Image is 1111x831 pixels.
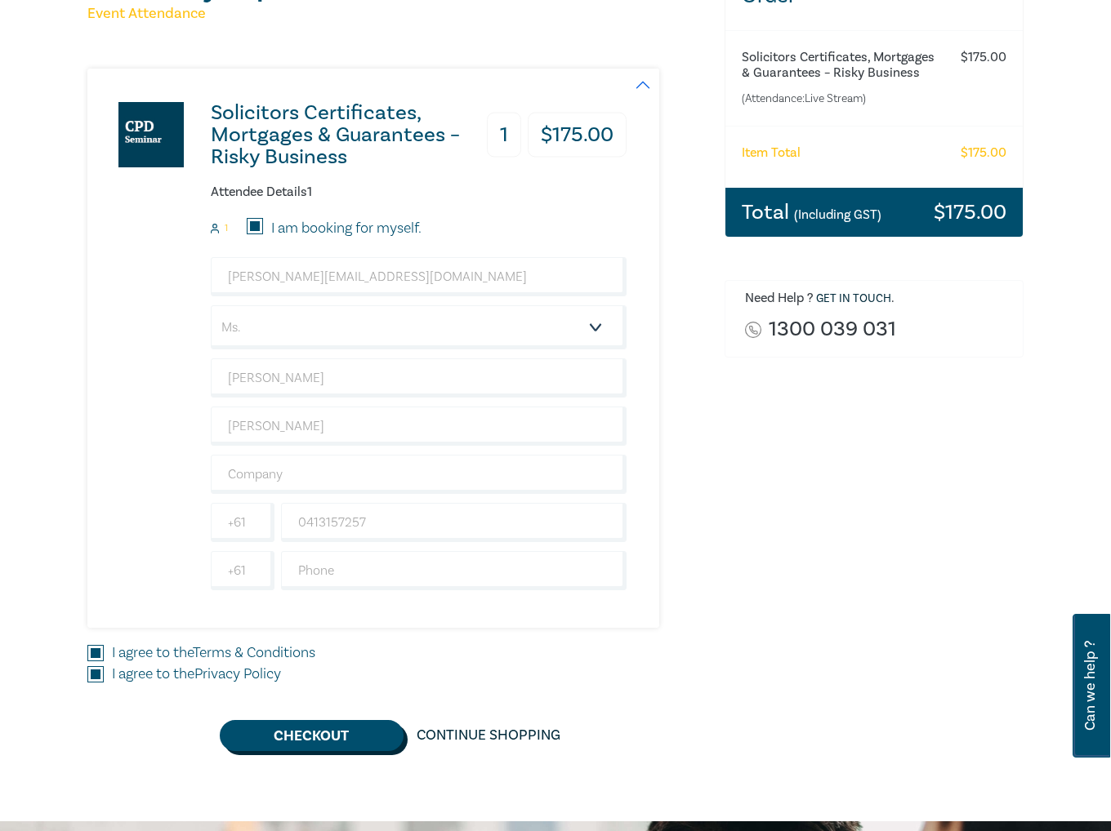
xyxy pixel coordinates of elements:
input: Attendee Email* [211,257,627,296]
input: Last Name* [211,407,627,446]
small: (Including GST) [794,207,881,223]
h6: Attendee Details 1 [211,184,627,200]
label: I am booking for myself. [271,218,422,239]
small: (Attendance: Live Stream ) [742,91,941,107]
label: I agree to the [112,642,315,664]
label: I agree to the [112,664,281,685]
img: Solicitors Certificates, Mortgages & Guarantees – Risky Business [118,102,184,167]
a: Continue Shopping [404,720,573,751]
button: Checkout [220,720,404,751]
small: 1 [225,223,228,234]
h3: Solicitors Certificates, Mortgages & Guarantees – Risky Business [211,102,480,168]
h6: $ 175.00 [961,50,1006,65]
a: Terms & Conditions [193,643,315,662]
h5: Event Attendance [87,4,705,24]
span: Can we help ? [1082,624,1098,748]
h6: $ 175.00 [961,145,1006,161]
h3: Total [742,202,881,223]
input: First Name* [211,358,627,398]
h6: Solicitors Certificates, Mortgages & Guarantees – Risky Business [742,50,941,81]
input: +61 [211,551,274,590]
a: Privacy Policy [194,664,281,683]
h3: $ 175.00 [934,202,1006,223]
h6: Need Help ? . [745,291,1011,307]
a: 1300 039 031 [769,318,896,340]
h6: Item Total [742,145,801,161]
input: +61 [211,503,274,542]
input: Phone [281,551,627,590]
h3: 1 [487,113,521,158]
h3: $ 175.00 [528,113,627,158]
input: Mobile* [281,503,627,542]
a: Get in touch [816,291,891,306]
input: Company [211,455,627,494]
